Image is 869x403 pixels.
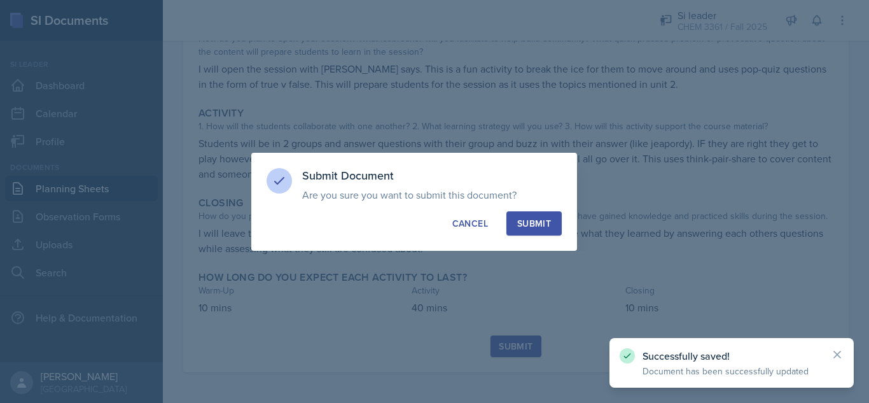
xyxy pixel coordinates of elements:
[643,365,821,378] p: Document has been successfully updated
[441,211,499,236] button: Cancel
[643,350,821,362] p: Successfully saved!
[517,217,551,230] div: Submit
[506,211,562,236] button: Submit
[302,188,562,201] p: Are you sure you want to submit this document?
[302,168,562,183] h3: Submit Document
[452,217,488,230] div: Cancel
